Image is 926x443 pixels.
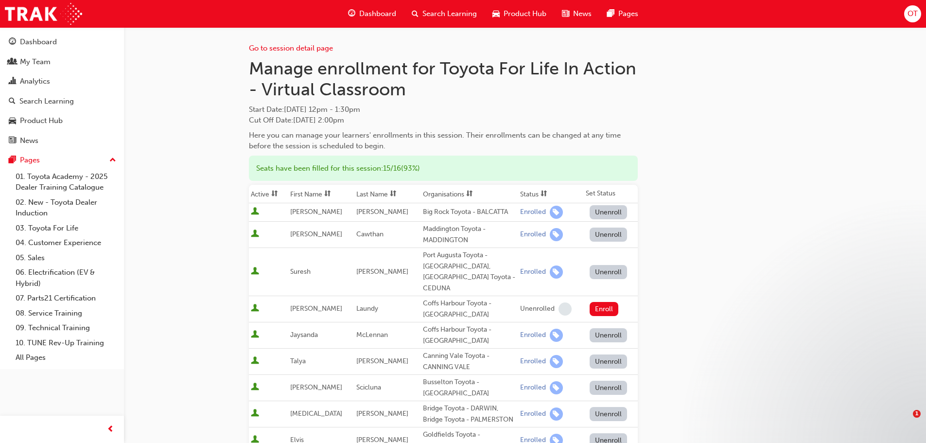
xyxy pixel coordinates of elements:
a: guage-iconDashboard [340,4,404,24]
span: Cawthan [356,230,384,238]
div: Maddington Toyota - MADDINGTON [423,224,516,246]
span: sorting-icon [466,190,473,198]
span: [PERSON_NAME] [290,208,342,216]
span: User is active [251,207,259,217]
span: Start Date : [249,104,638,115]
span: learningRecordVerb_ENROLL-icon [550,228,563,241]
span: User is active [251,304,259,314]
span: OT [908,8,918,19]
span: User is active [251,230,259,239]
span: sorting-icon [390,190,397,198]
span: guage-icon [348,8,355,20]
span: [PERSON_NAME] [356,267,408,276]
span: Talya [290,357,306,365]
div: Enrolled [520,208,546,217]
button: Unenroll [590,265,628,279]
span: people-icon [9,58,16,67]
span: Cut Off Date : [DATE] 2:00pm [249,116,344,124]
a: 03. Toyota For Life [12,221,120,236]
th: Toggle SortBy [249,185,288,203]
button: Pages [4,151,120,169]
span: User is active [251,330,259,340]
span: Product Hub [504,8,546,19]
span: up-icon [109,154,116,167]
span: Laundy [356,304,378,313]
span: Jaysanda [290,331,318,339]
span: guage-icon [9,38,16,47]
span: McLennan [356,331,388,339]
span: news-icon [562,8,569,20]
a: car-iconProduct Hub [485,4,554,24]
span: sorting-icon [271,190,278,198]
span: news-icon [9,137,16,145]
a: 06. Electrification (EV & Hybrid) [12,265,120,291]
a: 04. Customer Experience [12,235,120,250]
span: [PERSON_NAME] [356,357,408,365]
a: 05. Sales [12,250,120,266]
span: chart-icon [9,77,16,86]
button: Unenroll [590,354,628,369]
button: DashboardMy TeamAnalyticsSearch LearningProduct HubNews [4,31,120,151]
a: pages-iconPages [599,4,646,24]
a: Product Hub [4,112,120,130]
a: Go to session detail page [249,44,333,53]
a: Trak [5,3,82,25]
span: User is active [251,409,259,419]
span: Scicluna [356,383,381,391]
div: Port Augusta Toyota - [GEOGRAPHIC_DATA], [GEOGRAPHIC_DATA] Toyota - CEDUNA [423,250,516,294]
span: search-icon [9,97,16,106]
div: Dashboard [20,36,57,48]
a: 10. TUNE Rev-Up Training [12,336,120,351]
div: Big Rock Toyota - BALCATTA [423,207,516,218]
div: Enrolled [520,383,546,392]
div: Enrolled [520,409,546,419]
div: Product Hub [20,115,63,126]
button: Enroll [590,302,619,316]
iframe: Intercom live chat [893,410,916,433]
span: learningRecordVerb_ENROLL-icon [550,206,563,219]
div: My Team [20,56,51,68]
span: User is active [251,383,259,392]
a: 09. Technical Training [12,320,120,336]
th: Toggle SortBy [354,185,420,203]
span: [PERSON_NAME] [356,409,408,418]
div: Coffs Harbour Toyota - [GEOGRAPHIC_DATA] [423,298,516,320]
span: News [573,8,592,19]
span: Dashboard [359,8,396,19]
button: Unenroll [590,205,628,219]
button: Unenroll [590,381,628,395]
th: Toggle SortBy [518,185,584,203]
div: Enrolled [520,230,546,239]
span: car-icon [9,117,16,125]
span: pages-icon [9,156,16,165]
span: search-icon [412,8,419,20]
h1: Manage enrollment for Toyota For Life In Action - Virtual Classroom [249,58,638,100]
th: Toggle SortBy [421,185,518,203]
div: Coffs Harbour Toyota - [GEOGRAPHIC_DATA] [423,324,516,346]
span: [DATE] 12pm - 1:30pm [284,105,360,114]
span: learningRecordVerb_ENROLL-icon [550,266,563,279]
span: sorting-icon [541,190,547,198]
span: User is active [251,356,259,366]
span: sorting-icon [324,190,331,198]
div: Analytics [20,76,50,87]
div: Busselton Toyota - [GEOGRAPHIC_DATA] [423,377,516,399]
a: news-iconNews [554,4,599,24]
div: Bridge Toyota - DARWIN, Bridge Toyota - PALMERSTON [423,403,516,425]
a: My Team [4,53,120,71]
div: Enrolled [520,331,546,340]
span: 1 [913,410,921,418]
span: [PERSON_NAME] [290,383,342,391]
div: Pages [20,155,40,166]
a: Analytics [4,72,120,90]
div: Unenrolled [520,304,555,314]
th: Toggle SortBy [288,185,354,203]
a: 01. Toyota Academy - 2025 Dealer Training Catalogue [12,169,120,195]
div: Enrolled [520,357,546,366]
span: learningRecordVerb_NONE-icon [559,302,572,316]
div: Seats have been filled for this session : 15 / 16 ( 93% ) [249,156,638,181]
div: Enrolled [520,267,546,277]
div: Canning Vale Toyota - CANNING VALE [423,351,516,372]
button: Unenroll [590,228,628,242]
